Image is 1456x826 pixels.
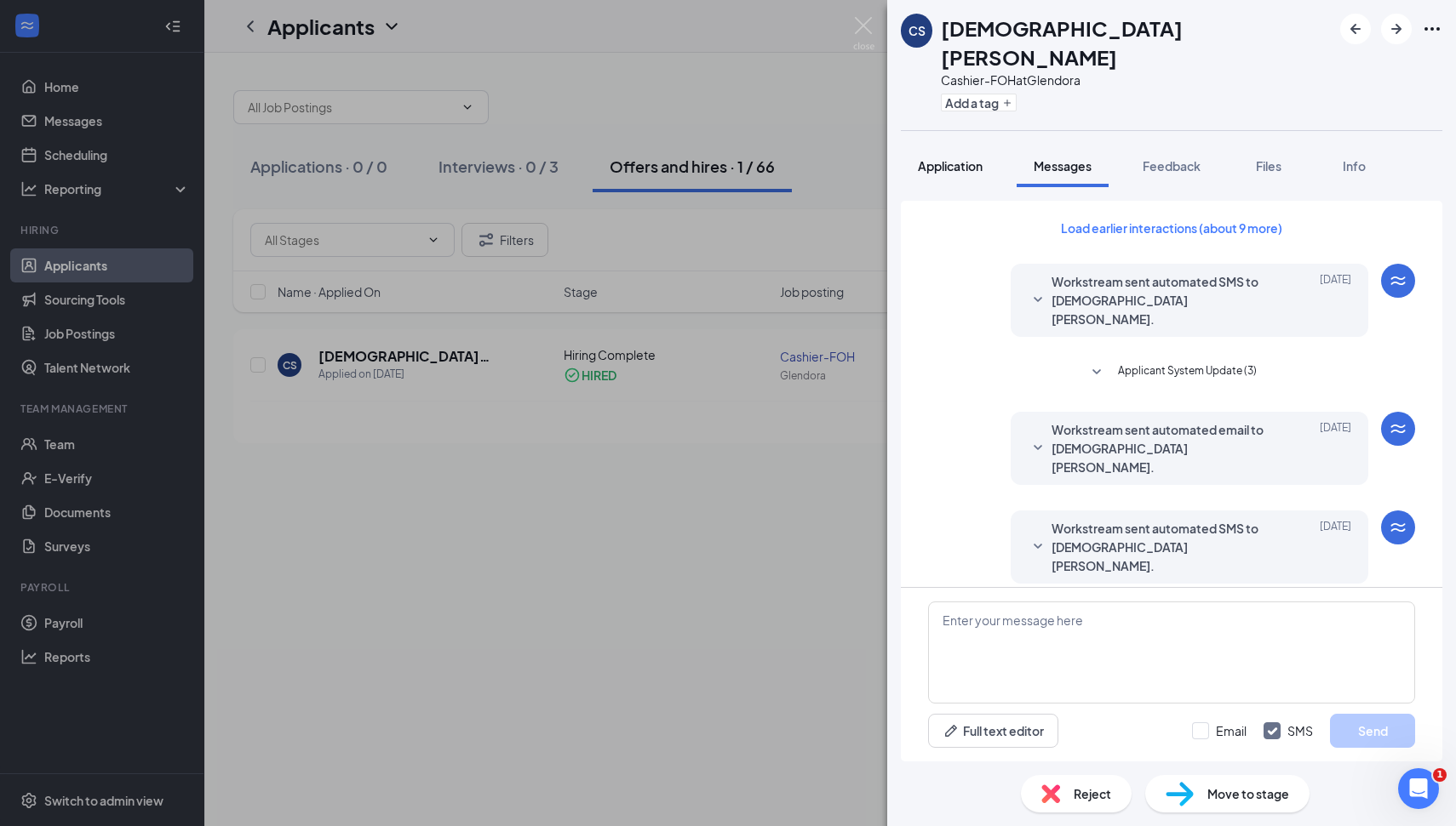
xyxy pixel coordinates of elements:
[1086,362,1257,383] button: SmallChevronDownApplicant System Update (3)
[1343,158,1366,174] span: Info
[1207,784,1289,803] span: Move to stage
[1320,519,1351,575] span: [DATE]
[1074,784,1111,803] span: Reject
[1381,14,1412,44] button: ArrowRight
[1388,517,1408,538] svg: WorkstreamLogo
[1398,768,1439,809] iframe: Intercom live chat
[1345,19,1366,39] svg: ArrowLeftNew
[1330,714,1415,748] button: Send
[1052,420,1275,476] span: Workstream sent automated email to [DEMOGRAPHIC_DATA][PERSON_NAME].
[1028,537,1048,557] svg: SmallChevronDown
[1143,158,1201,174] span: Feedback
[1433,768,1447,782] span: 1
[909,22,926,39] div: CS
[1388,271,1408,291] svg: WorkstreamLogo
[1256,158,1281,174] span: Files
[943,722,960,739] svg: Pen
[1034,158,1092,174] span: Messages
[1340,14,1371,44] button: ArrowLeftNew
[1320,272,1351,328] span: [DATE]
[1028,290,1048,310] svg: SmallChevronDown
[1002,98,1012,108] svg: Plus
[1052,519,1275,575] span: Workstream sent automated SMS to [DEMOGRAPHIC_DATA][PERSON_NAME].
[1320,420,1351,476] span: [DATE]
[928,714,1058,748] button: Full text editorPen
[1052,272,1275,328] span: Workstream sent automated SMS to [DEMOGRAPHIC_DATA][PERSON_NAME].
[1386,19,1407,39] svg: ArrowRight
[941,71,1332,88] div: Cashier-FOH at Glendora
[1046,214,1297,242] button: Load earlier interactions (about 9 more)
[941,94,1017,111] button: PlusAdd a tag
[1422,19,1442,39] svg: Ellipses
[1086,362,1107,383] svg: SmallChevronDown
[918,158,983,174] span: Application
[1118,362,1257,383] span: Applicant System Update (3)
[1388,419,1408,439] svg: WorkstreamLogo
[1028,438,1048,459] svg: SmallChevronDown
[941,14,1332,71] h1: [DEMOGRAPHIC_DATA][PERSON_NAME]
